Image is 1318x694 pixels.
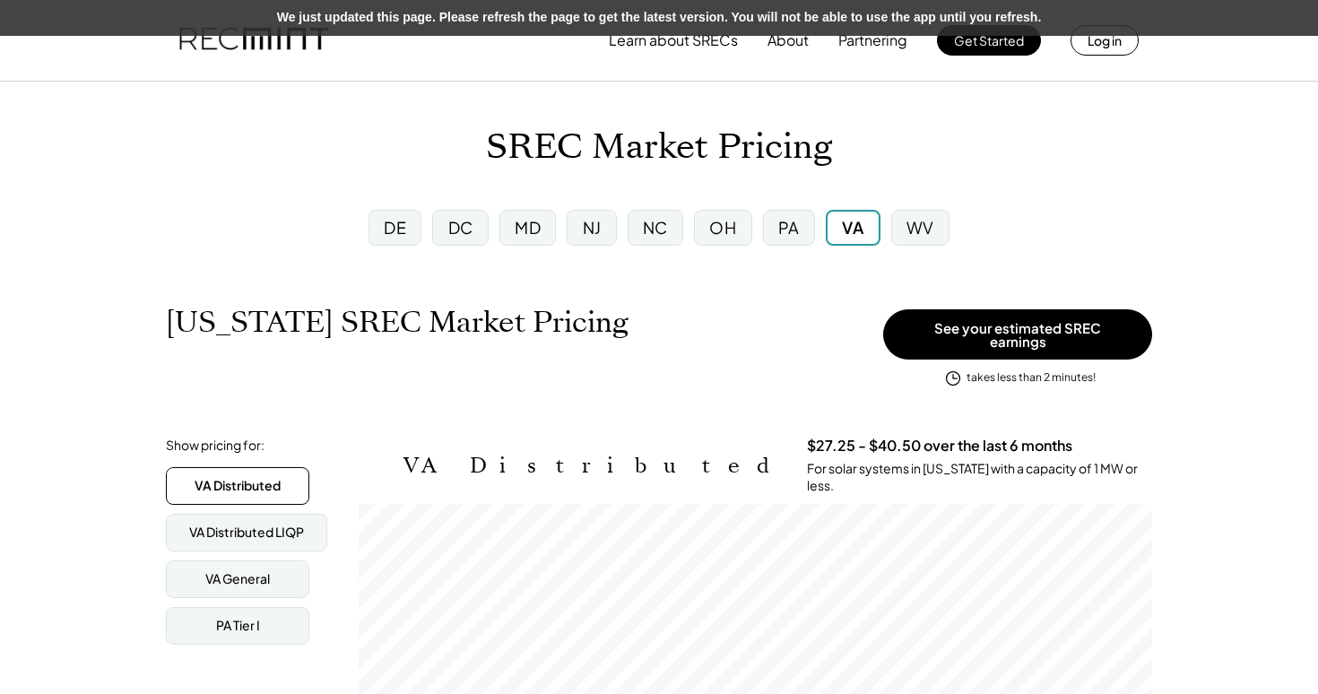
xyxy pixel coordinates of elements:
[842,216,863,239] div: VA
[838,22,907,58] button: Partnering
[384,216,406,239] div: DE
[583,216,602,239] div: NJ
[807,437,1072,455] h3: $27.25 - $40.50 over the last 6 months
[883,309,1152,360] button: See your estimated SREC earnings
[189,524,304,542] div: VA Distributed LIQP
[166,437,264,455] div: Show pricing for:
[967,370,1096,386] div: takes less than 2 minutes!
[609,22,738,58] button: Learn about SRECs
[403,453,780,479] h2: VA Distributed
[937,25,1041,56] button: Get Started
[767,22,809,58] button: About
[166,305,629,340] h1: [US_STATE] SREC Market Pricing
[906,216,934,239] div: WV
[195,477,281,495] div: VA Distributed
[486,126,832,169] h1: SREC Market Pricing
[179,10,328,71] img: recmint-logotype%403x.png
[643,216,668,239] div: NC
[778,216,800,239] div: PA
[448,216,473,239] div: DC
[216,617,260,635] div: PA Tier I
[807,460,1152,495] div: For solar systems in [US_STATE] with a capacity of 1 MW or less.
[205,570,270,588] div: VA General
[709,216,736,239] div: OH
[1071,25,1139,56] button: Log in
[515,216,541,239] div: MD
